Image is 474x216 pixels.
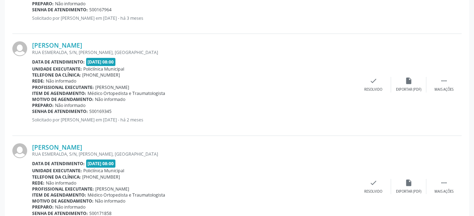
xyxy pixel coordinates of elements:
[434,87,454,92] div: Mais ações
[32,72,81,78] b: Telefone da clínica:
[32,186,94,192] b: Profissional executante:
[364,189,382,194] div: Resolvido
[370,77,377,85] i: check
[82,174,120,180] span: [PHONE_NUMBER]
[32,117,356,123] p: Solicitado por [PERSON_NAME] em [DATE] - há 2 meses
[95,84,129,90] span: [PERSON_NAME]
[32,41,82,49] a: [PERSON_NAME]
[32,151,356,157] div: RUA ESMERALDA, S/N, [PERSON_NAME], [GEOGRAPHIC_DATA]
[86,58,116,66] span: [DATE] 08:00
[88,192,165,198] span: Médico Ortopedista e Traumatologista
[89,7,112,13] span: S00167964
[32,204,54,210] b: Preparo:
[32,49,356,55] div: RUA ESMERALDA, S/N, [PERSON_NAME], [GEOGRAPHIC_DATA]
[405,77,413,85] i: insert_drive_file
[32,192,86,198] b: Item de agendamento:
[82,72,120,78] span: [PHONE_NUMBER]
[32,102,54,108] b: Preparo:
[32,78,44,84] b: Rede:
[370,179,377,187] i: check
[32,90,86,96] b: Item de agendamento:
[32,84,94,90] b: Profissional executante:
[32,161,85,167] b: Data de atendimento:
[83,66,124,72] span: Policlínica Municipal
[55,1,85,7] span: Não informado
[32,96,94,102] b: Motivo de agendamento:
[396,87,421,92] div: Exportar (PDF)
[32,198,94,204] b: Motivo de agendamento:
[405,179,413,187] i: insert_drive_file
[32,174,81,180] b: Telefone da clínica:
[86,160,116,168] span: [DATE] 08:00
[55,102,85,108] span: Não informado
[32,1,54,7] b: Preparo:
[32,66,82,72] b: Unidade executante:
[32,7,88,13] b: Senha de atendimento:
[46,180,76,186] span: Não informado
[83,168,124,174] span: Policlínica Municipal
[12,41,27,56] img: img
[95,186,129,192] span: [PERSON_NAME]
[32,143,82,151] a: [PERSON_NAME]
[32,108,88,114] b: Senha de atendimento:
[12,143,27,158] img: img
[440,77,448,85] i: 
[396,189,421,194] div: Exportar (PDF)
[32,59,85,65] b: Data de atendimento:
[55,204,85,210] span: Não informado
[440,179,448,187] i: 
[32,15,356,21] p: Solicitado por [PERSON_NAME] em [DATE] - há 3 meses
[95,96,125,102] span: Não informado
[46,78,76,84] span: Não informado
[32,180,44,186] b: Rede:
[89,108,112,114] span: S00169345
[364,87,382,92] div: Resolvido
[32,168,82,174] b: Unidade executante:
[95,198,125,204] span: Não informado
[88,90,165,96] span: Médico Ortopedista e Traumatologista
[434,189,454,194] div: Mais ações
